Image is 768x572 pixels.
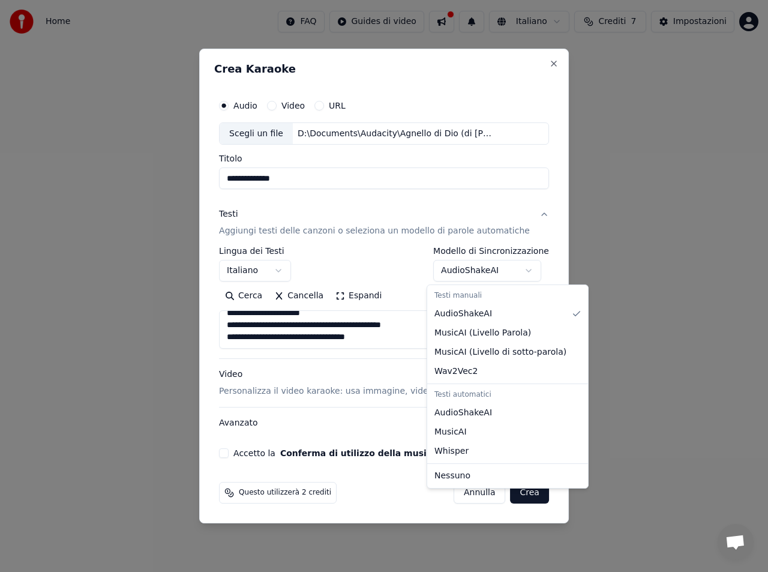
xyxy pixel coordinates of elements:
span: MusicAI ( Livello di sotto-parola ) [434,346,566,358]
span: MusicAI ( Livello Parola ) [434,327,531,339]
span: Wav2Vec2 [434,366,478,378]
span: Whisper [434,445,469,457]
div: Testi automatici [430,387,586,403]
span: MusicAI [434,426,467,438]
span: Nessuno [434,470,470,482]
span: AudioShakeAI [434,308,492,320]
span: AudioShakeAI [434,407,492,419]
div: Testi manuali [430,288,586,304]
